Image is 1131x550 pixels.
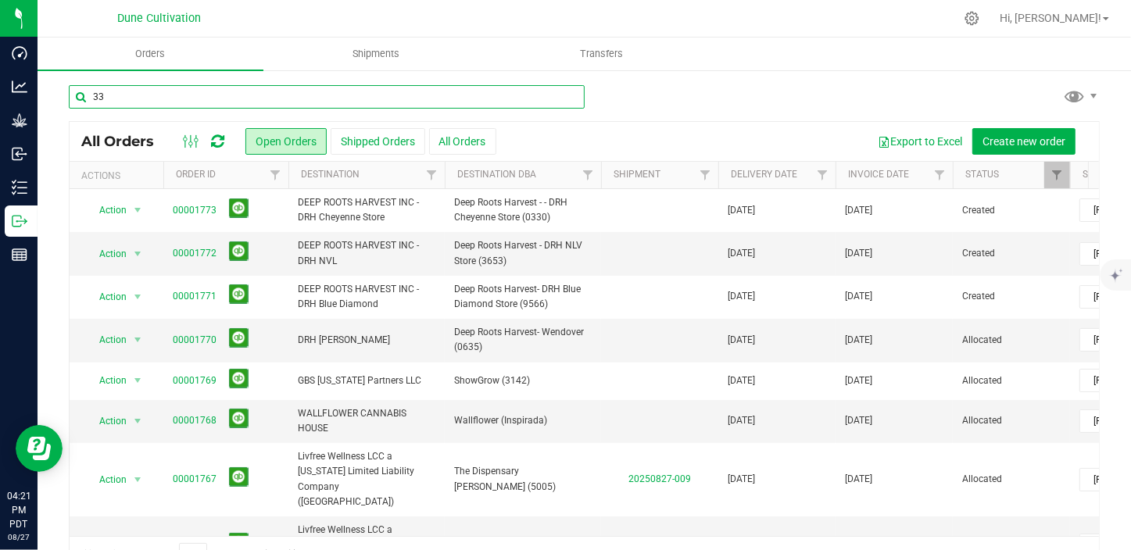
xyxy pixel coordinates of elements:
[85,410,127,432] span: Action
[845,413,872,428] span: [DATE]
[693,162,718,188] a: Filter
[962,413,1061,428] span: Allocated
[728,289,755,304] span: [DATE]
[454,325,592,355] span: Deep Roots Harvest- Wendover (0635)
[868,128,972,155] button: Export to Excel
[301,169,360,180] a: Destination
[263,37,489,70] a: Shipments
[12,180,27,195] inline-svg: Inventory
[85,286,127,308] span: Action
[12,112,27,128] inline-svg: Grow
[69,85,585,109] input: Search Order ID, Destination, Customer PO...
[728,246,755,261] span: [DATE]
[962,203,1061,218] span: Created
[845,472,872,487] span: [DATE]
[128,469,148,491] span: select
[728,413,755,428] span: [DATE]
[728,203,755,218] span: [DATE]
[173,413,217,428] a: 00001768
[12,45,27,61] inline-svg: Dashboard
[1044,162,1070,188] a: Filter
[12,79,27,95] inline-svg: Analytics
[114,47,186,61] span: Orders
[173,472,217,487] a: 00001767
[1083,169,1129,180] a: Sales Rep
[173,203,217,218] a: 00001773
[128,329,148,351] span: select
[962,472,1061,487] span: Allocated
[298,282,435,312] span: DEEP ROOTS HARVEST INC - DRH Blue Diamond
[85,370,127,391] span: Action
[298,373,435,388] span: GBS [US_STATE] Partners LLC
[845,289,872,304] span: [DATE]
[81,170,157,181] div: Actions
[16,425,63,472] iframe: Resource center
[85,329,127,351] span: Action
[12,146,27,162] inline-svg: Inbound
[457,169,536,180] a: Destination DBA
[962,289,1061,304] span: Created
[962,11,982,26] div: Manage settings
[118,12,202,25] span: Dune Cultivation
[128,370,148,391] span: select
[972,128,1076,155] button: Create new order
[7,489,30,531] p: 04:21 PM PDT
[38,37,263,70] a: Orders
[85,469,127,491] span: Action
[454,282,592,312] span: Deep Roots Harvest- DRH Blue Diamond Store (9566)
[128,286,148,308] span: select
[454,373,592,388] span: ShowGrow (3142)
[173,333,217,348] a: 00001770
[298,449,435,509] span: Livfree Wellness LCC a [US_STATE] Limited Liability Company ([GEOGRAPHIC_DATA])
[845,333,872,348] span: [DATE]
[728,333,755,348] span: [DATE]
[419,162,445,188] a: Filter
[845,203,872,218] span: [DATE]
[628,473,691,484] a: 20250827-009
[298,406,435,436] span: WALLFLOWER CANNABIS HOUSE
[454,238,592,268] span: Deep Roots Harvest - DRH NLV Store (3653)
[12,247,27,262] inline-svg: Reports
[1000,12,1101,24] span: Hi, [PERSON_NAME]!
[962,246,1061,261] span: Created
[331,47,421,61] span: Shipments
[454,413,592,428] span: Wallflower (Inspirada)
[962,333,1061,348] span: Allocated
[85,199,127,221] span: Action
[85,243,127,265] span: Action
[429,128,496,155] button: All Orders
[965,169,999,180] a: Status
[614,169,660,180] a: Shipment
[81,133,170,150] span: All Orders
[128,243,148,265] span: select
[173,289,217,304] a: 00001771
[927,162,953,188] a: Filter
[7,531,30,543] p: 08/27
[128,410,148,432] span: select
[845,373,872,388] span: [DATE]
[982,135,1065,148] span: Create new order
[298,238,435,268] span: DEEP ROOTS HARVEST INC - DRH NVL
[575,162,601,188] a: Filter
[454,195,592,225] span: Deep Roots Harvest - - DRH Cheyenne Store (0330)
[962,373,1061,388] span: Allocated
[489,37,714,70] a: Transfers
[173,246,217,261] a: 00001772
[848,169,909,180] a: Invoice Date
[298,195,435,225] span: DEEP ROOTS HARVEST INC - DRH Cheyenne Store
[128,199,148,221] span: select
[263,162,288,188] a: Filter
[12,213,27,229] inline-svg: Outbound
[454,464,592,494] span: The Dispensary [PERSON_NAME] (5005)
[245,128,327,155] button: Open Orders
[173,373,217,388] a: 00001769
[731,169,797,180] a: Delivery Date
[810,162,836,188] a: Filter
[331,128,425,155] button: Shipped Orders
[728,472,755,487] span: [DATE]
[845,246,872,261] span: [DATE]
[559,47,644,61] span: Transfers
[176,169,216,180] a: Order ID
[298,333,435,348] span: DRH [PERSON_NAME]
[728,373,755,388] span: [DATE]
